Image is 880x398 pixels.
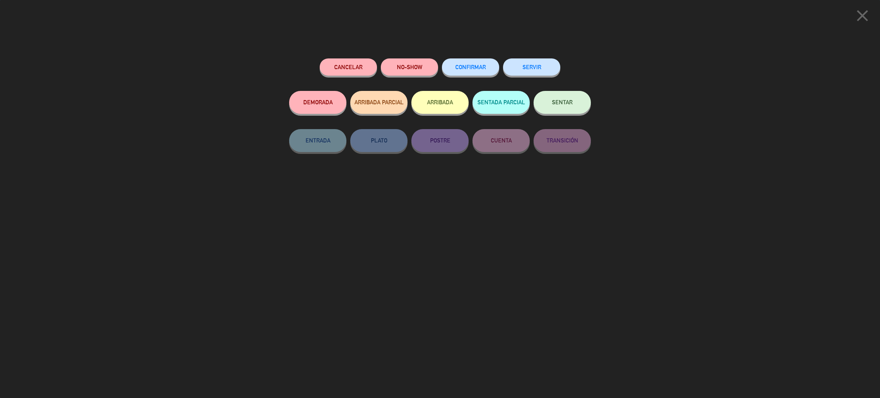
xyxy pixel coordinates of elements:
[552,99,573,105] span: SENTAR
[411,129,469,152] button: POSTRE
[534,129,591,152] button: TRANSICIÓN
[289,91,346,114] button: DEMORADA
[350,129,408,152] button: PLATO
[503,58,560,76] button: SERVIR
[853,6,872,25] i: close
[381,58,438,76] button: NO-SHOW
[534,91,591,114] button: SENTAR
[289,129,346,152] button: ENTRADA
[350,91,408,114] button: ARRIBADA PARCIAL
[851,6,874,28] button: close
[442,58,499,76] button: CONFIRMAR
[411,91,469,114] button: ARRIBADA
[472,91,530,114] button: SENTADA PARCIAL
[472,129,530,152] button: CUENTA
[320,58,377,76] button: Cancelar
[354,99,404,105] span: ARRIBADA PARCIAL
[455,64,486,70] span: CONFIRMAR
